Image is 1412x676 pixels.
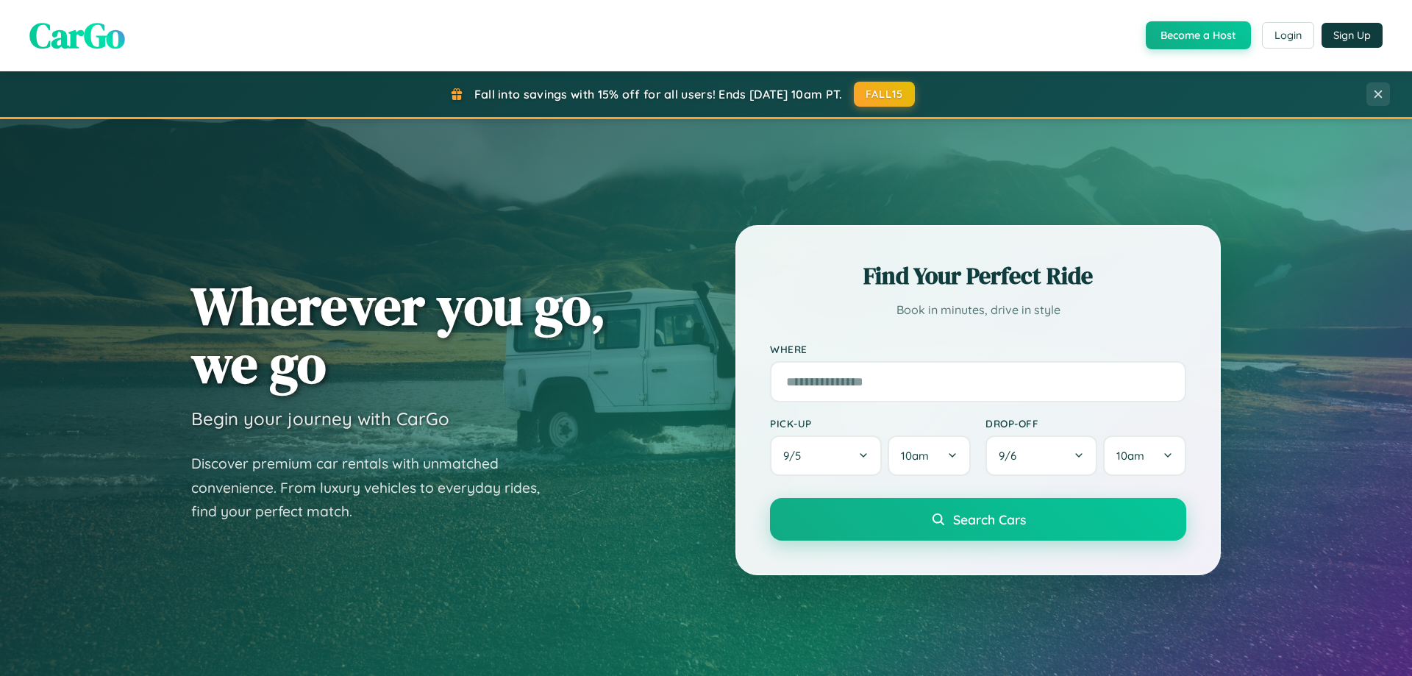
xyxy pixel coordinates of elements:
[770,343,1186,355] label: Where
[999,449,1024,463] span: 9 / 6
[953,511,1026,527] span: Search Cars
[770,299,1186,321] p: Book in minutes, drive in style
[1146,21,1251,49] button: Become a Host
[770,260,1186,292] h2: Find Your Perfect Ride
[191,452,559,524] p: Discover premium car rentals with unmatched convenience. From luxury vehicles to everyday rides, ...
[783,449,808,463] span: 9 / 5
[29,11,125,60] span: CarGo
[770,435,882,476] button: 9/5
[1322,23,1383,48] button: Sign Up
[474,87,843,102] span: Fall into savings with 15% off for all users! Ends [DATE] 10am PT.
[901,449,929,463] span: 10am
[854,82,916,107] button: FALL15
[770,498,1186,541] button: Search Cars
[985,417,1186,430] label: Drop-off
[191,408,449,430] h3: Begin your journey with CarGo
[888,435,971,476] button: 10am
[985,435,1097,476] button: 9/6
[770,417,971,430] label: Pick-up
[1262,22,1314,49] button: Login
[1103,435,1186,476] button: 10am
[1116,449,1144,463] span: 10am
[191,277,606,393] h1: Wherever you go, we go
